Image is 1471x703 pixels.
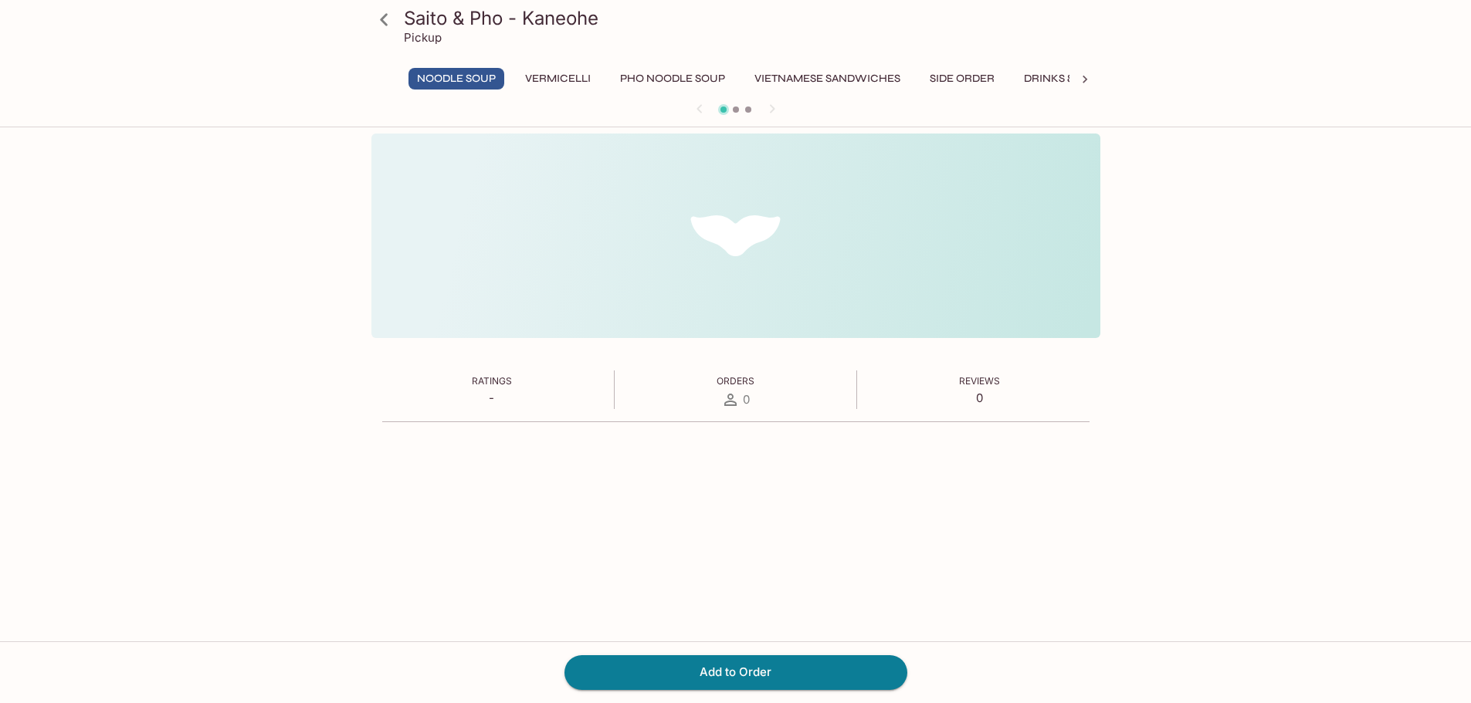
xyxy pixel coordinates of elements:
p: Pickup [404,30,442,45]
span: Orders [717,375,754,387]
button: Vermicelli [517,68,599,90]
span: Ratings [472,375,512,387]
button: Side Order [921,68,1003,90]
button: Noodle Soup [408,68,504,90]
button: Drinks & Desserts [1015,68,1139,90]
p: - [472,390,512,405]
h3: Saito & Pho - Kaneohe [404,6,1094,30]
p: 0 [959,390,1000,405]
button: Pho Noodle Soup [612,68,734,90]
span: Reviews [959,375,1000,387]
button: Add to Order [564,655,907,689]
button: Vietnamese Sandwiches [746,68,909,90]
span: 0 [743,392,750,407]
